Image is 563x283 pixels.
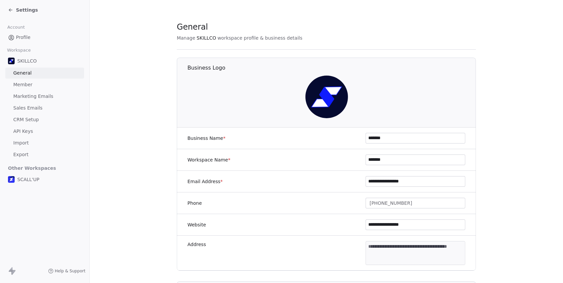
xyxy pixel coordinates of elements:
[13,70,32,77] span: General
[177,35,195,41] span: Manage
[5,91,84,102] a: Marketing Emails
[187,64,476,72] h1: Business Logo
[13,105,43,112] span: Sales Emails
[305,76,348,118] img: Skillco%20logo%20icon%20(2).png
[5,103,84,114] a: Sales Emails
[17,176,39,183] span: SCALL'UP
[5,32,84,43] a: Profile
[5,163,59,173] span: Other Workspaces
[5,68,84,79] a: General
[16,7,38,13] span: Settings
[13,116,39,123] span: CRM Setup
[177,22,208,32] span: General
[5,138,84,148] a: Import
[13,151,29,158] span: Export
[5,79,84,90] a: Member
[4,45,34,55] span: Workspace
[8,58,15,64] img: Skillco%20logo%20icon%20(2).png
[16,34,31,41] span: Profile
[55,268,85,274] span: Help & Support
[187,221,206,228] label: Website
[197,35,216,41] span: SKILLCO
[13,81,33,88] span: Member
[187,135,226,141] label: Business Name
[13,128,33,135] span: API Keys
[13,140,29,146] span: Import
[13,93,53,100] span: Marketing Emails
[187,200,202,206] label: Phone
[366,198,465,208] button: [PHONE_NUMBER]
[48,268,85,274] a: Help & Support
[217,35,302,41] span: workspace profile & business details
[17,58,37,64] span: SKILLCO
[5,114,84,125] a: CRM Setup
[8,176,15,183] img: logo%20scall%20up%202%20(3).png
[187,241,206,248] label: Address
[5,126,84,137] a: API Keys
[5,149,84,160] a: Export
[187,178,223,185] label: Email Address
[4,22,28,32] span: Account
[187,156,230,163] label: Workspace Name
[8,7,38,13] a: Settings
[370,200,412,207] span: [PHONE_NUMBER]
